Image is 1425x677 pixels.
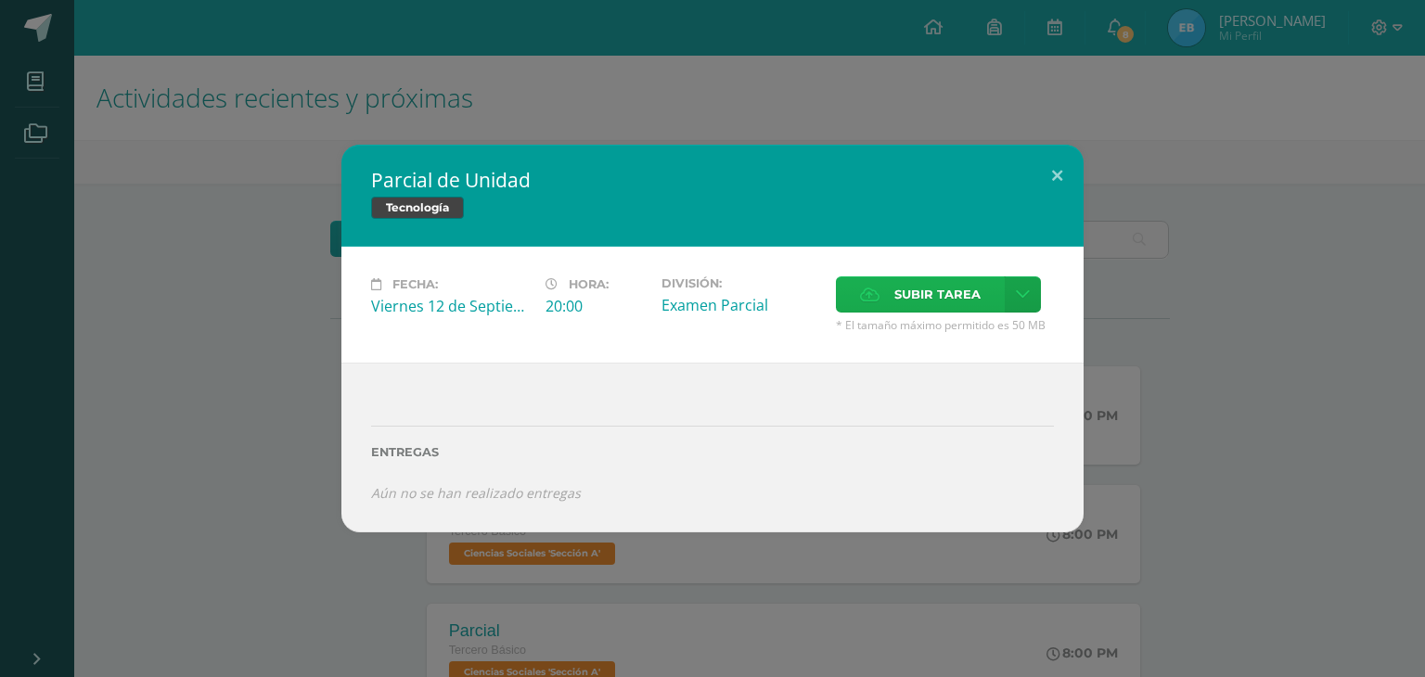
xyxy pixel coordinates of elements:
div: 20:00 [546,296,647,316]
button: Close (Esc) [1031,145,1084,208]
span: Fecha: [392,277,438,291]
span: Tecnología [371,197,464,219]
h2: Parcial de Unidad [371,167,1054,193]
div: Viernes 12 de Septiembre [371,296,531,316]
span: Hora: [569,277,609,291]
label: Entregas [371,445,1054,459]
i: Aún no se han realizado entregas [371,484,581,502]
div: Examen Parcial [661,295,821,315]
span: Subir tarea [894,277,981,312]
span: * El tamaño máximo permitido es 50 MB [836,317,1054,333]
label: División: [661,276,821,290]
